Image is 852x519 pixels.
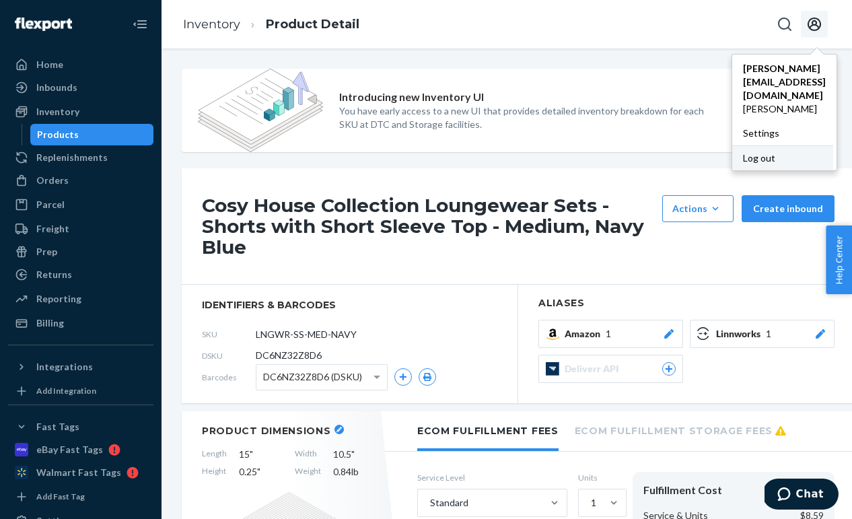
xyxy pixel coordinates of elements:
h2: Product Dimensions [202,425,331,437]
p: You have early access to a new UI that provides detailed inventory breakdown for each SKU at DTC ... [339,104,712,131]
div: 1 [591,496,596,510]
a: Replenishments [8,147,153,168]
span: Barcodes [202,372,256,383]
a: Home [8,54,153,75]
span: DSKU [202,350,256,361]
button: Learn more [728,102,795,119]
button: Log out [732,145,833,170]
span: Amazon [565,327,606,341]
button: Open Search Box [771,11,798,38]
div: Products [37,128,79,141]
button: Amazon1 [538,320,683,348]
h1: Cosy House Collection Loungewear Sets - Shorts with Short Sleeve Top - Medium, Navy Blue [202,195,655,257]
ol: breadcrumbs [172,5,370,44]
a: Reporting [8,288,153,310]
span: Weight [295,465,321,479]
button: Integrations [8,356,153,378]
div: Integrations [36,360,93,374]
input: Standard [429,496,430,510]
a: Inventory [183,17,240,32]
button: Help Center [826,226,852,294]
div: Fulfillment Cost [643,483,824,498]
span: " [250,448,253,460]
input: 1 [590,496,591,510]
span: 0.25 [239,465,283,479]
span: Height [202,465,227,479]
div: Prep [36,245,57,258]
div: Freight [36,222,69,236]
a: Billing [8,312,153,334]
div: Billing [36,316,64,330]
span: identifiers & barcodes [202,298,497,312]
span: 1 [766,327,771,341]
a: Freight [8,218,153,240]
span: [PERSON_NAME] [743,102,826,116]
div: Inbounds [36,81,77,94]
li: Ecom Fulfillment Storage Fees [575,411,786,448]
span: DC6NZ32Z8D6 (DSKU) [263,366,362,388]
span: 15 [239,448,283,461]
div: Home [36,58,63,71]
a: Add Fast Tag [8,489,153,505]
span: Linnworks [716,327,766,341]
span: " [351,448,355,460]
img: new-reports-banner-icon.82668bd98b6a51aee86340f2a7b77ae3.png [198,69,323,152]
img: Flexport logo [15,18,72,31]
div: Walmart Fast Tags [36,466,121,479]
label: Units [578,472,622,483]
p: Introducing new Inventory UI [339,90,484,105]
a: Add Integration [8,383,153,399]
button: Deliverr API [538,355,683,383]
span: " [257,466,260,477]
span: 1 [606,327,611,341]
a: Products [30,124,154,145]
a: Product Detail [266,17,359,32]
a: eBay Fast Tags [8,439,153,460]
iframe: Opens a widget where you can chat to one of our agents [765,479,839,512]
div: Parcel [36,198,65,211]
a: Walmart Fast Tags [8,462,153,483]
button: Linnworks1 [690,320,835,348]
span: Width [295,448,321,461]
div: Orders [36,174,69,187]
button: Fast Tags [8,416,153,438]
div: Actions [672,202,723,215]
a: [PERSON_NAME][EMAIL_ADDRESS][DOMAIN_NAME][PERSON_NAME] [732,57,837,121]
li: Ecom Fulfillment Fees [417,411,559,451]
a: Settings [732,121,837,145]
button: Create inbound [742,195,835,222]
span: [PERSON_NAME][EMAIL_ADDRESS][DOMAIN_NAME] [743,62,826,102]
a: Orders [8,170,153,191]
a: Parcel [8,194,153,215]
div: Replenishments [36,151,108,164]
div: Reporting [36,292,81,306]
div: Add Fast Tag [36,491,85,502]
button: Open account menu [801,11,828,38]
span: 10.5 [333,448,377,461]
div: eBay Fast Tags [36,443,103,456]
span: DC6NZ32Z8D6 [256,349,322,362]
a: Prep [8,241,153,263]
span: Length [202,448,227,461]
label: Service Level [417,472,567,483]
h2: Aliases [538,298,835,308]
div: Fast Tags [36,420,79,434]
div: Returns [36,268,72,281]
button: Actions [662,195,734,222]
a: Inbounds [8,77,153,98]
span: Deliverr API [565,362,624,376]
button: Close Navigation [127,11,153,38]
span: 0.84 lb [333,465,377,479]
div: Inventory [36,105,79,118]
div: Standard [430,496,468,510]
span: SKU [202,328,256,340]
a: Returns [8,264,153,285]
a: Inventory [8,101,153,123]
div: Add Integration [36,385,96,396]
